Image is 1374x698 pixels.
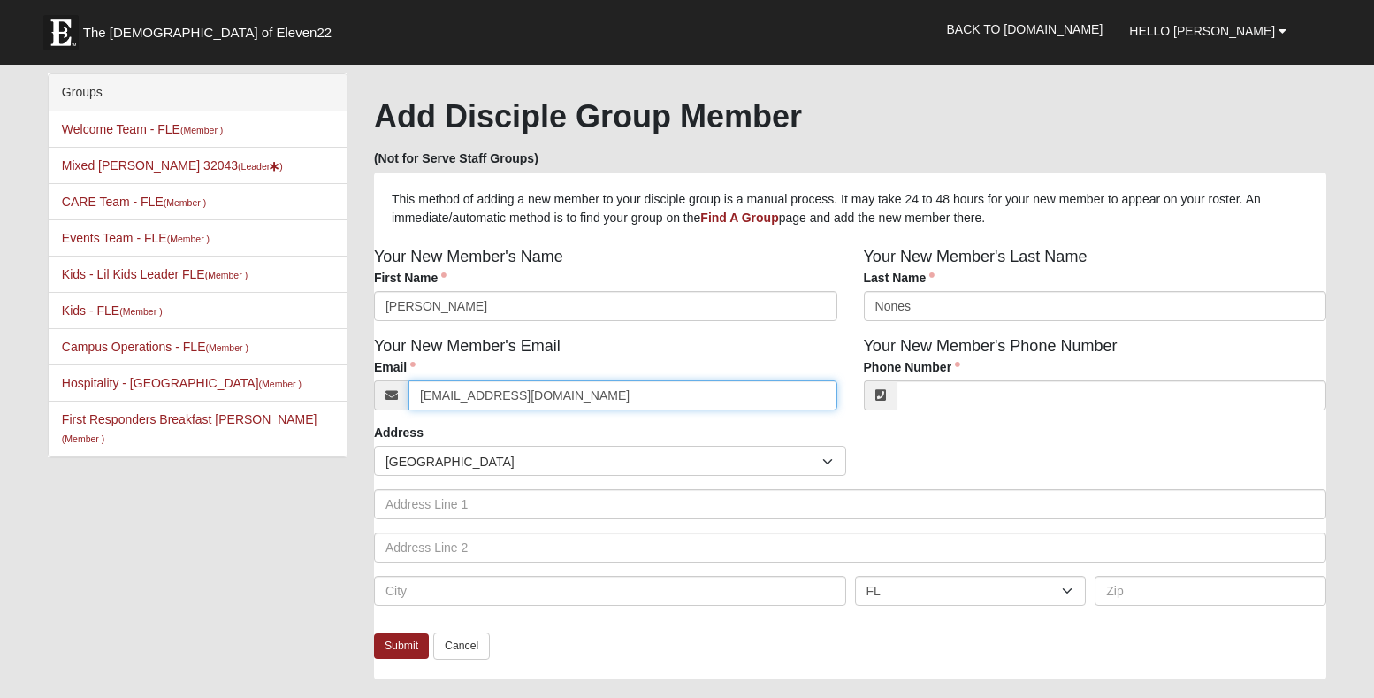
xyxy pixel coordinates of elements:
[864,269,935,287] label: Last Name
[374,97,1326,135] h1: Add Disciple Group Member
[259,379,302,389] small: (Member )
[62,340,248,354] a: Campus Operations - FLE(Member )
[779,211,986,225] span: page and add the new member there.
[374,424,424,441] label: Address
[433,633,490,660] a: Cancel
[43,15,79,50] img: Eleven22 logo
[238,161,283,172] small: (Leader )
[62,412,317,445] a: First Responders Breakfast [PERSON_NAME](Member )
[1095,576,1326,606] input: Zip
[62,231,210,245] a: Events Team - FLE(Member )
[119,306,162,317] small: (Member )
[62,376,302,390] a: Hospitality - [GEOGRAPHIC_DATA](Member )
[385,447,822,477] span: [GEOGRAPHIC_DATA]
[49,74,347,111] div: Groups
[361,245,851,334] div: Your New Member's Name
[864,358,961,376] label: Phone Number
[374,489,1326,519] input: Address Line 1
[62,267,248,281] a: Kids - Lil Kids Leader FLE(Member )
[374,633,429,659] a: Submit
[700,211,778,225] a: Find A Group
[205,270,248,280] small: (Member )
[374,576,846,606] input: City
[62,433,104,444] small: (Member )
[62,122,224,136] a: Welcome Team - FLE(Member )
[34,6,388,50] a: The [DEMOGRAPHIC_DATA] of Eleven22
[851,334,1340,424] div: Your New Member's Phone Number
[374,269,447,287] label: First Name
[167,234,210,244] small: (Member )
[374,151,1326,166] h5: (Not for Serve Staff Groups)
[361,334,851,424] div: Your New Member's Email
[374,358,416,376] label: Email
[933,7,1116,51] a: Back to [DOMAIN_NAME]
[1116,9,1300,53] a: Hello [PERSON_NAME]
[374,533,1326,563] input: Address Line 2
[62,303,163,318] a: Kids - FLE(Member )
[83,24,332,42] span: The [DEMOGRAPHIC_DATA] of Eleven22
[392,192,1261,225] span: This method of adding a new member to your disciple group is a manual process. It may take 24 to ...
[62,195,206,209] a: CARE Team - FLE(Member )
[180,125,223,135] small: (Member )
[1129,24,1275,38] span: Hello [PERSON_NAME]
[62,158,283,173] a: Mixed [PERSON_NAME] 32043(Leader)
[851,245,1340,334] div: Your New Member's Last Name
[205,342,248,353] small: (Member )
[164,197,206,208] small: (Member )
